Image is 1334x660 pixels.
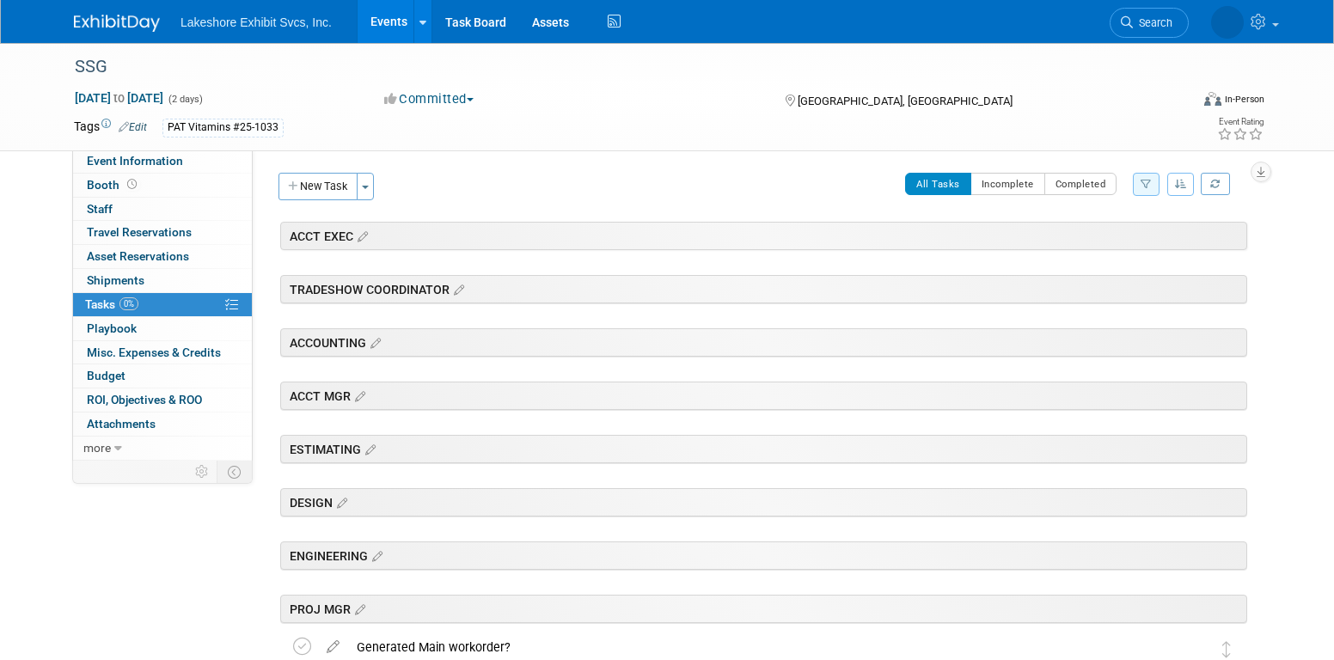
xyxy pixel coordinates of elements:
td: Tags [74,118,147,137]
img: MICHELLE MOYA [1211,6,1244,39]
div: Event Rating [1217,118,1264,126]
span: Search [1133,16,1172,29]
td: Personalize Event Tab Strip [187,461,217,483]
a: Playbook [73,317,252,340]
div: PROJ MGR [280,595,1247,623]
span: 0% [119,297,138,310]
button: Completed [1044,173,1117,195]
a: edit [318,639,348,655]
a: Edit sections [351,387,365,404]
a: Edit [119,121,147,133]
span: Lakeshore Exhibit Svcs, Inc. [181,15,332,29]
a: Attachments [73,412,252,436]
img: Format-Inperson.png [1204,92,1221,106]
button: Committed [378,90,480,108]
span: [DATE] [DATE] [74,90,164,106]
span: Budget [87,369,125,382]
span: Asset Reservations [87,249,189,263]
div: Event Format [1087,89,1264,115]
a: Edit sections [351,600,365,617]
span: [GEOGRAPHIC_DATA], [GEOGRAPHIC_DATA] [798,95,1013,107]
div: SSG [69,52,1163,82]
div: PAT Vitamins #25-1033 [162,119,284,137]
span: Attachments [87,417,156,431]
a: Edit sections [353,227,368,244]
span: to [111,91,127,105]
a: Travel Reservations [73,221,252,244]
div: ENGINEERING [280,541,1247,570]
a: more [73,437,252,460]
div: ACCT EXEC [280,222,1247,250]
span: (2 days) [167,94,203,105]
a: Budget [73,364,252,388]
span: Misc. Expenses & Credits [87,345,221,359]
span: Shipments [87,273,144,287]
span: ROI, Objectives & ROO [87,393,202,406]
button: New Task [278,173,358,200]
span: Tasks [85,297,138,311]
a: ROI, Objectives & ROO [73,388,252,412]
a: Asset Reservations [73,245,252,268]
span: Booth not reserved yet [124,178,140,191]
td: Toggle Event Tabs [217,461,253,483]
div: In-Person [1224,93,1264,106]
button: All Tasks [905,173,971,195]
div: TRADESHOW COORDINATOR [280,275,1247,303]
a: Edit sections [333,493,347,510]
a: Refresh [1201,173,1230,195]
div: ACCT MGR [280,382,1247,410]
a: Search [1110,8,1189,38]
div: ACCOUNTING [280,328,1247,357]
a: Tasks0% [73,293,252,316]
div: ESTIMATING [280,435,1247,463]
i: Move task [1222,641,1231,657]
a: Edit sections [361,440,376,457]
span: Playbook [87,321,137,335]
img: ExhibitDay [74,15,160,32]
a: Edit sections [366,333,381,351]
a: Event Information [73,150,252,173]
a: Shipments [73,269,252,292]
button: Incomplete [970,173,1045,195]
img: MICHELLE MOYA [1184,638,1206,660]
a: Edit sections [368,547,382,564]
span: Event Information [87,154,183,168]
a: Booth [73,174,252,197]
span: Travel Reservations [87,225,192,239]
span: more [83,441,111,455]
div: DESIGN [280,488,1247,516]
span: Staff [87,202,113,216]
a: Staff [73,198,252,221]
a: Edit sections [450,280,464,297]
a: Misc. Expenses & Credits [73,341,252,364]
span: Booth [87,178,140,192]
